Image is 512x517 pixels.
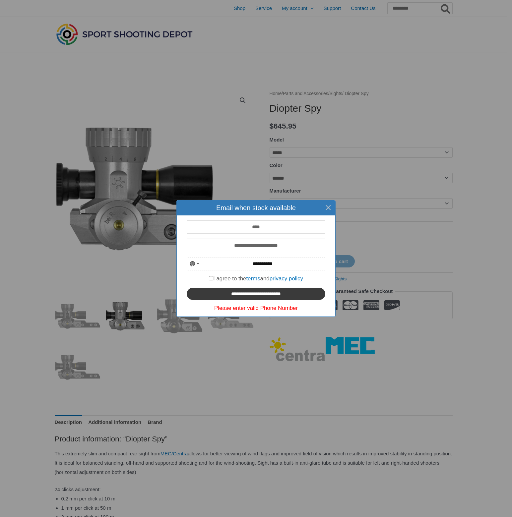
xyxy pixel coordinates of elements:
label: I agree to the and [209,275,303,282]
h4: Email when stock available [182,204,330,212]
div: Please enter valid Phone Number [187,305,325,312]
a: privacy policy [270,275,303,282]
input: I agree to thetermsandprivacy policy [209,276,213,280]
button: Close this dialog [321,200,336,215]
button: Selected country [187,258,202,270]
a: terms [246,275,260,282]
